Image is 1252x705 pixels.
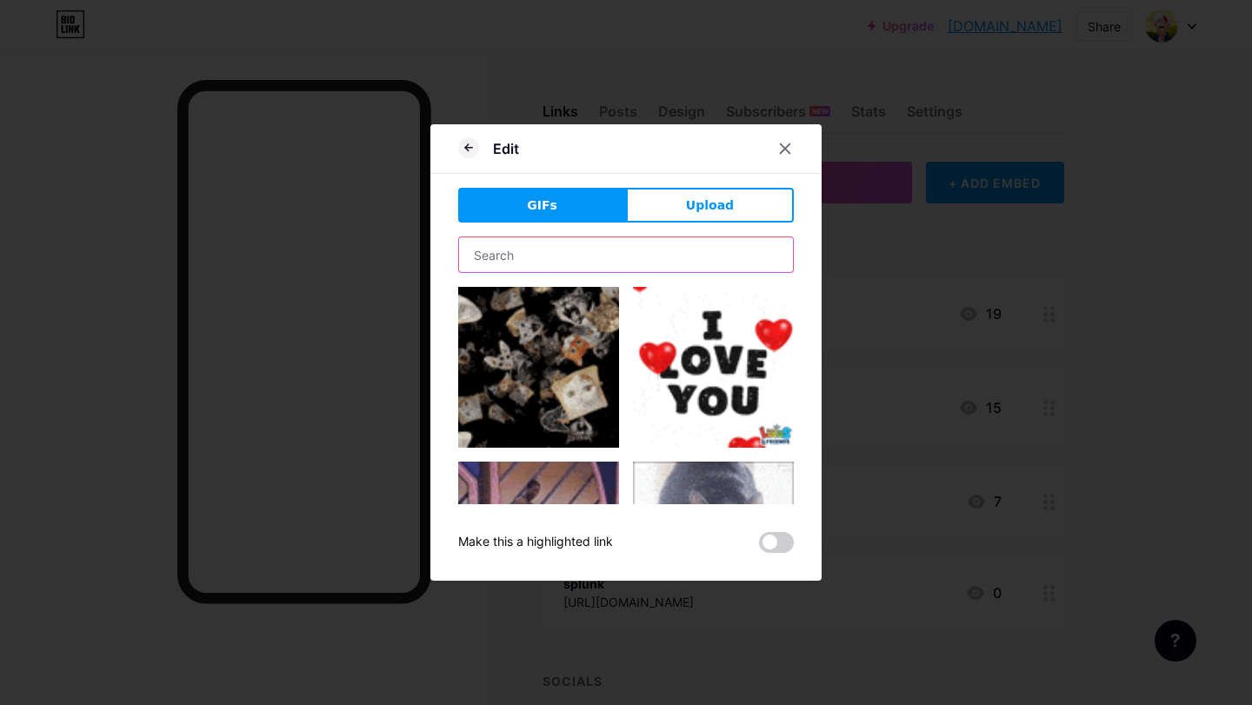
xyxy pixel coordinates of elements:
[633,287,794,448] img: Gihpy
[458,462,619,596] img: Gihpy
[633,462,794,596] img: Gihpy
[686,196,734,215] span: Upload
[459,237,793,272] input: Search
[626,188,794,223] button: Upload
[458,532,613,553] div: Make this a highlighted link
[493,138,519,159] div: Edit
[458,188,626,223] button: GIFs
[458,287,619,448] img: Gihpy
[527,196,557,215] span: GIFs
